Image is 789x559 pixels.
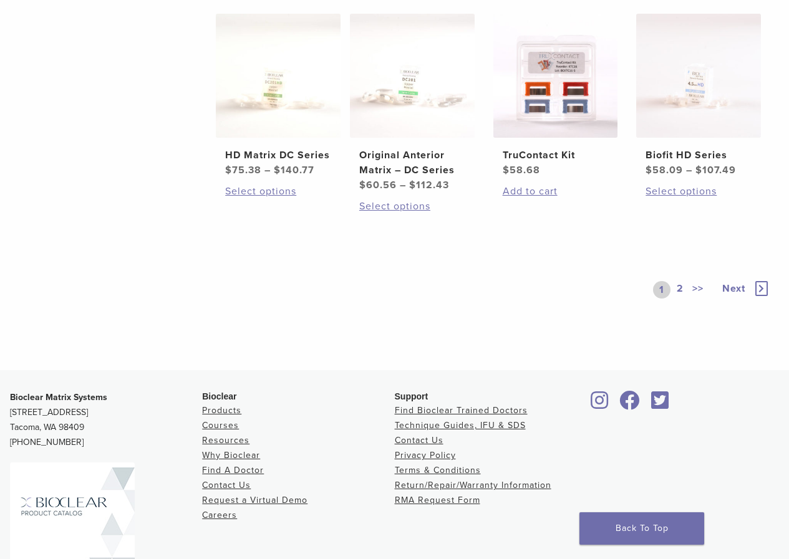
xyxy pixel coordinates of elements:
span: $ [225,164,232,176]
a: Select options for “Biofit HD Series” [646,184,752,199]
img: HD Matrix DC Series [216,14,341,138]
span: Support [395,391,428,401]
img: TruContact Kit [493,14,618,138]
a: Bioclear [587,398,613,411]
a: Original Anterior Matrix - DC SeriesOriginal Anterior Matrix – DC Series [350,14,475,193]
a: Select options for “Original Anterior Matrix - DC Series” [359,199,465,214]
a: Request a Virtual Demo [202,495,307,505]
a: Return/Repair/Warranty Information [395,480,551,490]
a: Find A Doctor [202,465,264,475]
a: Careers [202,510,237,520]
a: 2 [674,281,686,299]
img: Biofit HD Series [636,14,761,138]
img: Original Anterior Matrix - DC Series [350,14,475,138]
span: $ [409,179,416,191]
span: – [264,164,271,176]
bdi: 58.68 [503,164,540,176]
a: Products [202,405,241,416]
span: $ [274,164,281,176]
a: 1 [653,281,670,299]
span: Next [722,282,745,295]
a: Back To Top [579,512,704,545]
span: – [686,164,692,176]
a: RMA Request Form [395,495,480,505]
bdi: 60.56 [359,179,397,191]
bdi: 75.38 [225,164,261,176]
span: – [400,179,406,191]
span: $ [503,164,510,176]
span: $ [359,179,366,191]
a: Courses [202,420,239,431]
a: TruContact KitTruContact Kit $58.68 [493,14,618,178]
a: Bioclear [616,398,644,411]
strong: Bioclear Matrix Systems [10,392,107,403]
span: Bioclear [202,391,236,401]
a: Bioclear [647,398,673,411]
a: Contact Us [202,480,251,490]
a: Add to cart: “TruContact Kit” [503,184,609,199]
h2: Original Anterior Matrix – DC Series [359,148,465,178]
h2: Biofit HD Series [646,148,752,163]
a: Technique Guides, IFU & SDS [395,420,526,431]
a: Terms & Conditions [395,465,481,475]
p: [STREET_ADDRESS] Tacoma, WA 98409 [PHONE_NUMBER] [10,390,202,450]
a: Resources [202,435,249,446]
span: $ [646,164,652,176]
a: Select options for “HD Matrix DC Series” [225,184,331,199]
a: Why Bioclear [202,450,260,461]
h2: TruContact Kit [503,148,609,163]
a: Contact Us [395,435,443,446]
bdi: 58.09 [646,164,683,176]
a: HD Matrix DC SeriesHD Matrix DC Series [216,14,341,178]
h2: HD Matrix DC Series [225,148,331,163]
bdi: 140.77 [274,164,314,176]
bdi: 112.43 [409,179,449,191]
a: Biofit HD SeriesBiofit HD Series [636,14,761,178]
span: $ [695,164,702,176]
a: Privacy Policy [395,450,456,461]
a: Find Bioclear Trained Doctors [395,405,528,416]
a: >> [690,281,706,299]
bdi: 107.49 [695,164,736,176]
